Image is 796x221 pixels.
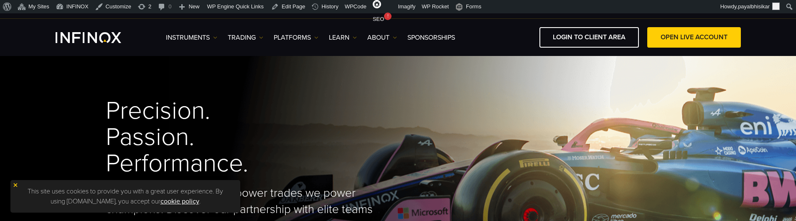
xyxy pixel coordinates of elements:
[160,197,199,206] a: cookie policy
[539,27,639,48] a: LOGIN TO CLIENT AREA
[166,33,217,43] a: Instruments
[274,33,318,43] a: PLATFORMS
[647,27,741,48] a: OPEN LIVE ACCOUNT
[329,33,357,43] a: Learn
[367,33,397,43] a: ABOUT
[407,33,455,43] a: SPONSORSHIPS
[56,32,141,43] a: INFINOX Logo
[13,182,18,188] img: yellow close icon
[106,98,398,177] h1: Precision. Passion. Performance.
[373,16,384,22] span: SEO
[15,184,236,208] p: This site uses cookies to provide you with a great user experience. By using [DOMAIN_NAME], you a...
[228,33,263,43] a: TRADING
[738,3,770,10] span: payalbhisikar
[384,13,392,20] div: !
